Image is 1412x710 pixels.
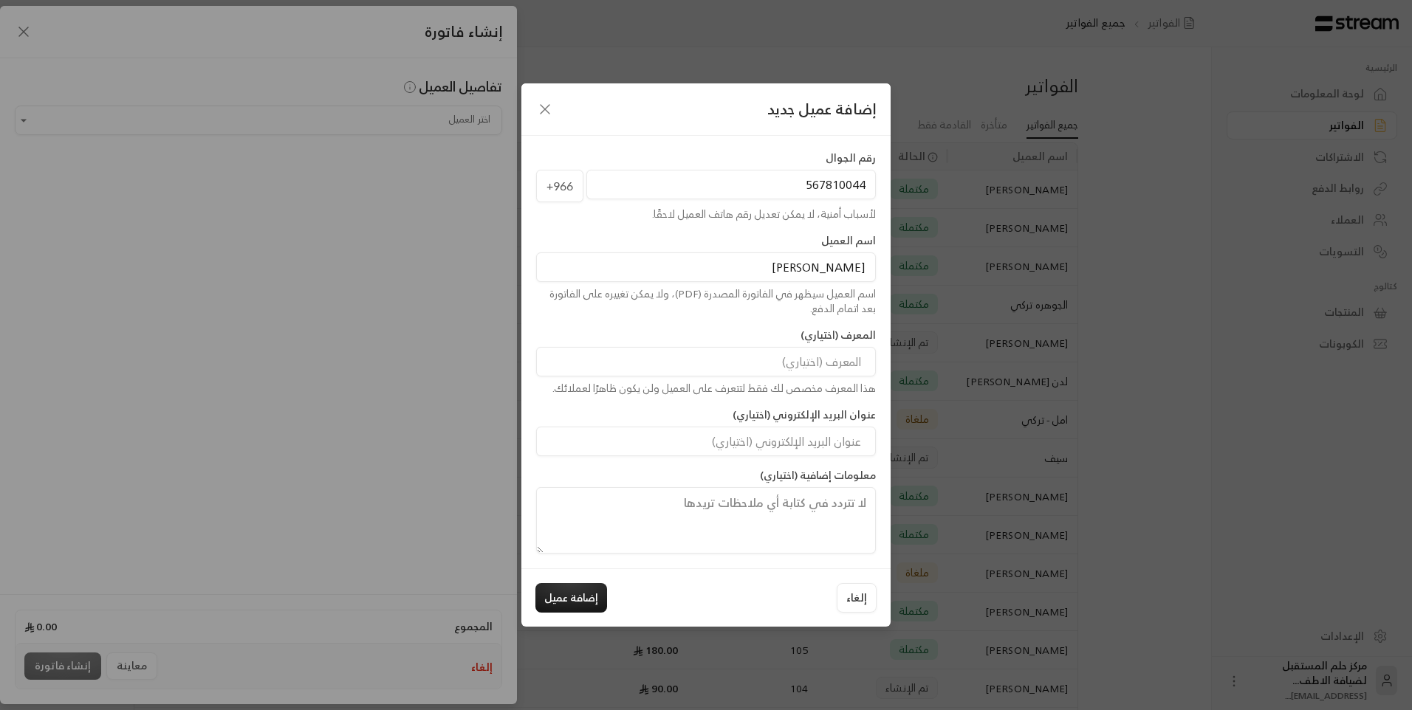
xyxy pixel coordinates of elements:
button: إضافة عميل [535,583,607,613]
div: اسم العميل سيظهر في الفاتورة المصدرة (PDF)، ولا يمكن تغييره على الفاتورة بعد اتمام الدفع. [536,286,876,316]
label: المعرف (اختياري) [801,328,876,342]
input: رقم الجوال [586,170,876,199]
label: رقم الجوال [826,151,876,165]
label: معلومات إضافية (اختياري) [760,468,876,483]
input: اسم العميل [536,252,876,282]
button: إلغاء [837,583,877,613]
input: المعرف (اختياري) [536,347,876,376]
span: إضافة عميل جديد [767,98,876,120]
label: اسم العميل [821,233,876,248]
div: هذا المعرف مخصص لك فقط لتتعرف على العميل ولن يكون ظاهرًا لعملائك. [536,381,876,396]
input: عنوان البريد الإلكتروني (اختياري) [536,427,876,456]
span: +966 [536,170,583,202]
div: لأسباب أمنية، لا يمكن تعديل رقم هاتف العميل لاحقًا. [536,207,876,221]
label: عنوان البريد الإلكتروني (اختياري) [733,407,876,422]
